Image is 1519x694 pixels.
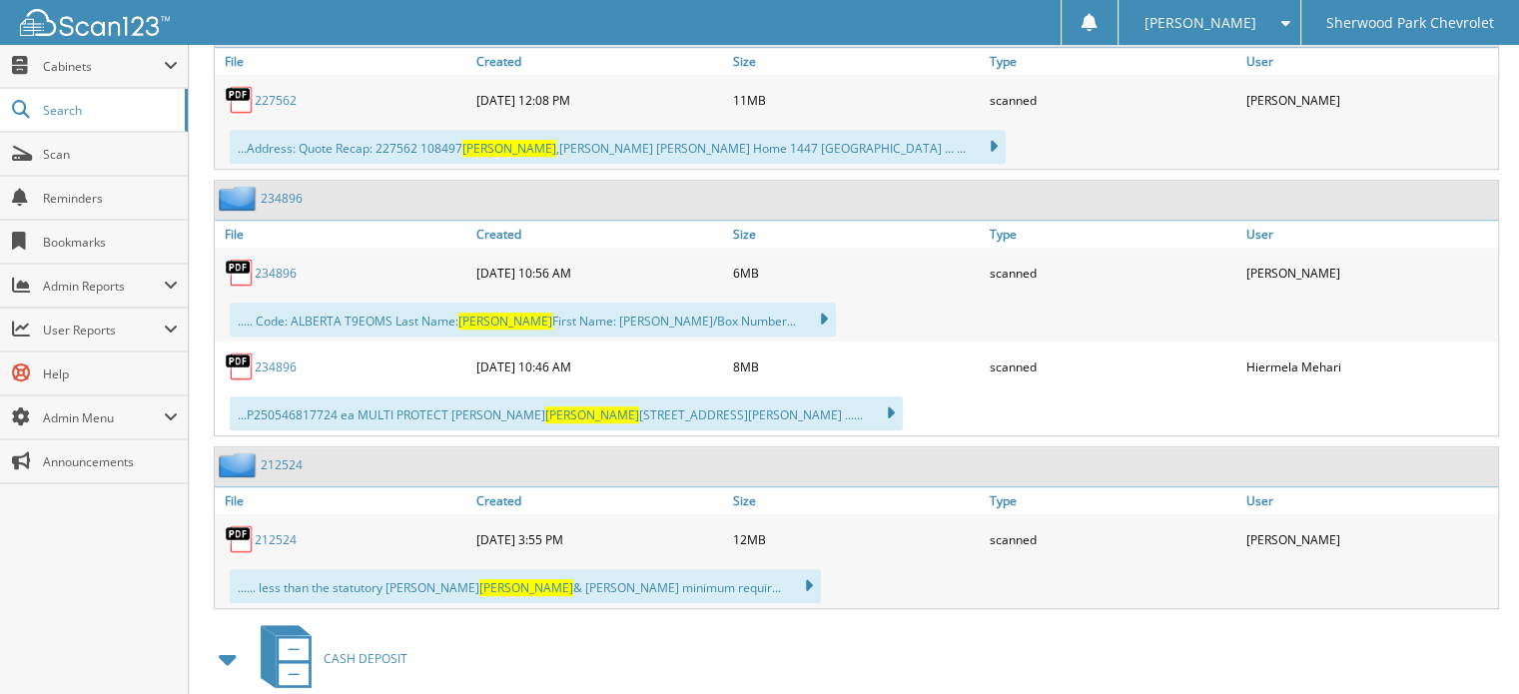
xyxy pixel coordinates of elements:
[20,9,170,36] img: scan123-logo-white.svg
[261,456,303,473] a: 212524
[1241,221,1498,248] a: User
[43,102,175,119] span: Search
[225,258,255,288] img: PDF.png
[255,358,297,375] a: 234896
[728,487,985,514] a: Size
[230,303,836,337] div: ..... Code: ALBERTA T9EOMS Last Name: First Name: [PERSON_NAME]/Box Number...
[471,221,728,248] a: Created
[1241,253,1498,293] div: [PERSON_NAME]
[1241,487,1498,514] a: User
[728,48,985,75] a: Size
[985,347,1241,386] div: scanned
[471,519,728,559] div: [DATE] 3:55 PM
[1241,347,1498,386] div: Hiermela Mehari
[43,146,178,163] span: Scan
[225,524,255,554] img: PDF.png
[728,347,985,386] div: 8MB
[225,351,255,381] img: PDF.png
[471,48,728,75] a: Created
[215,487,471,514] a: File
[471,80,728,120] div: [DATE] 12:08 PM
[458,313,552,330] span: [PERSON_NAME]
[255,265,297,282] a: 234896
[43,322,164,339] span: User Reports
[215,48,471,75] a: File
[1326,17,1494,29] span: Sherwood Park Chevrolet
[1241,48,1498,75] a: User
[985,487,1241,514] a: Type
[985,253,1241,293] div: scanned
[471,347,728,386] div: [DATE] 10:46 AM
[43,278,164,295] span: Admin Reports
[215,221,471,248] a: File
[43,234,178,251] span: Bookmarks
[43,365,178,382] span: Help
[728,253,985,293] div: 6MB
[219,186,261,211] img: folder2.png
[728,221,985,248] a: Size
[219,452,261,477] img: folder2.png
[985,221,1241,248] a: Type
[1143,17,1255,29] span: [PERSON_NAME]
[43,409,164,426] span: Admin Menu
[230,130,1006,164] div: ...Address: Quote Recap: 227562 108497 ,[PERSON_NAME] [PERSON_NAME] Home 1447 [GEOGRAPHIC_DATA] ....
[1419,598,1519,694] iframe: Chat Widget
[255,531,297,548] a: 212524
[43,453,178,470] span: Announcements
[728,519,985,559] div: 12MB
[471,253,728,293] div: [DATE] 10:56 AM
[728,80,985,120] div: 11MB
[545,406,639,423] span: [PERSON_NAME]
[471,487,728,514] a: Created
[479,579,573,596] span: [PERSON_NAME]
[324,650,407,667] span: CASH DEPOSIT
[225,85,255,115] img: PDF.png
[43,58,164,75] span: Cabinets
[230,569,821,603] div: ...... less than the statutory [PERSON_NAME] & [PERSON_NAME] minimum requir...
[230,396,903,430] div: ...P250546817724 ea MULTI PROTECT [PERSON_NAME] [STREET_ADDRESS][PERSON_NAME] ......
[1241,519,1498,559] div: [PERSON_NAME]
[1241,80,1498,120] div: [PERSON_NAME]
[985,48,1241,75] a: Type
[43,190,178,207] span: Reminders
[985,80,1241,120] div: scanned
[255,92,297,109] a: 227562
[985,519,1241,559] div: scanned
[462,140,556,157] span: [PERSON_NAME]
[261,190,303,207] a: 234896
